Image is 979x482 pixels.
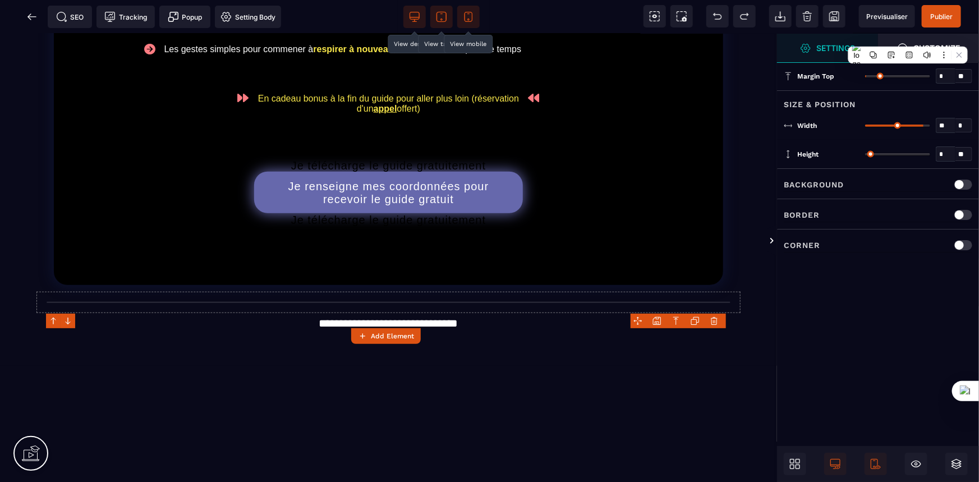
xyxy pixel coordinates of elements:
span: View components [644,5,666,27]
span: Open Blocks [784,453,806,475]
span: Setting Body [220,11,275,22]
span: Popup [168,11,203,22]
span: Width [797,121,817,130]
p: Border [784,208,820,222]
u: appel [374,70,397,80]
span: SEO [56,11,84,22]
span: Hide/Show Block [905,453,927,475]
span: Desktop Only [824,453,847,475]
b: respirer à nouveau [313,11,393,20]
div: Size & Position [777,90,979,111]
p: Corner [784,238,820,252]
span: Previsualiser [866,12,908,21]
span: Preview [859,5,915,27]
span: Open Layers [945,453,968,475]
text: En cadeau bonus à la fin du guide pour aller plus loin (réservation d'un offert) [249,46,528,83]
strong: Add Element [371,332,414,340]
span: Screenshot [670,5,693,27]
span: Tracking [104,11,147,22]
strong: Customize [914,44,960,52]
span: Settings [777,34,878,63]
button: Je renseigne mes coordonnées pour recevoir le guide gratuit [254,138,523,180]
span: Publier [930,12,953,21]
button: Add Element [351,328,421,344]
span: Mobile Only [865,453,887,475]
p: Background [784,178,844,191]
span: Height [797,150,819,159]
div: Les gestes simples pour commener à , même si tu manques de temps [159,11,638,21]
strong: Settings [817,44,856,52]
span: Margin Top [797,72,834,81]
span: Open Style Manager [878,34,979,63]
